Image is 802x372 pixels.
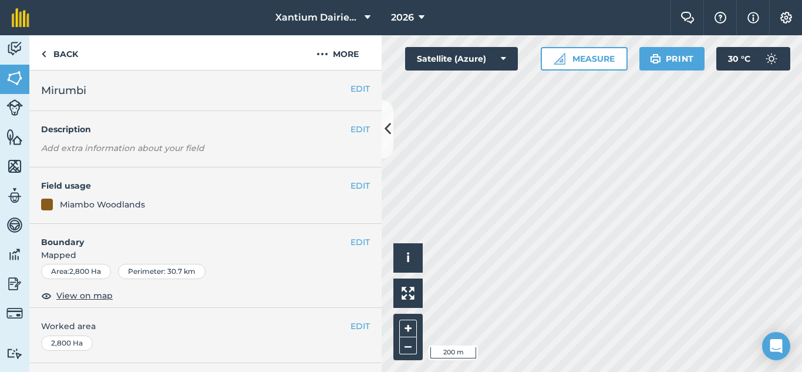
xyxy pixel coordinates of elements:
[118,264,205,279] div: Perimeter : 30.7 km
[639,47,705,71] button: Print
[762,332,790,360] div: Open Intercom Messenger
[399,337,417,354] button: –
[41,179,351,192] h4: Field usage
[6,216,23,234] img: svg+xml;base64,PD94bWwgdmVyc2lvbj0iMS4wIiBlbmNvZGluZz0idXRmLTgiPz4KPCEtLSBHZW5lcmF0b3I6IEFkb2JlIE...
[12,8,29,27] img: fieldmargin Logo
[391,11,414,25] span: 2026
[779,12,793,24] img: A cog icon
[728,47,750,71] span: 30 ° C
[351,320,370,333] button: EDIT
[6,157,23,175] img: svg+xml;base64,PHN2ZyB4bWxucz0iaHR0cDovL3d3dy53My5vcmcvMjAwMC9zdmciIHdpZHRoPSI1NiIgaGVpZ2h0PSI2MC...
[393,243,423,273] button: i
[6,348,23,359] img: svg+xml;base64,PD94bWwgdmVyc2lvbj0iMS4wIiBlbmNvZGluZz0idXRmLTgiPz4KPCEtLSBHZW5lcmF0b3I6IEFkb2JlIE...
[760,47,783,71] img: svg+xml;base64,PD94bWwgdmVyc2lvbj0iMS4wIiBlbmNvZGluZz0idXRmLTgiPz4KPCEtLSBHZW5lcmF0b3I6IEFkb2JlIE...
[29,35,90,70] a: Back
[41,47,46,61] img: svg+xml;base64,PHN2ZyB4bWxucz0iaHR0cDovL3d3dy53My5vcmcvMjAwMC9zdmciIHdpZHRoPSI5IiBoZWlnaHQ9IjI0Ii...
[406,250,410,265] span: i
[294,35,382,70] button: More
[650,52,661,66] img: svg+xml;base64,PHN2ZyB4bWxucz0iaHR0cDovL3d3dy53My5vcmcvMjAwMC9zdmciIHdpZHRoPSIxOSIgaGVpZ2h0PSIyNC...
[41,264,111,279] div: Area : 2,800 Ha
[6,305,23,321] img: svg+xml;base64,PD94bWwgdmVyc2lvbj0iMS4wIiBlbmNvZGluZz0idXRmLTgiPz4KPCEtLSBHZW5lcmF0b3I6IEFkb2JlIE...
[60,198,145,211] div: Miambo Woodlands
[351,82,370,95] button: EDIT
[713,12,727,24] img: A question mark icon
[41,143,204,153] em: Add extra information about your field
[402,287,415,300] img: Four arrows, one pointing top left, one top right, one bottom right and the last bottom left
[6,99,23,116] img: svg+xml;base64,PD94bWwgdmVyc2lvbj0iMS4wIiBlbmNvZGluZz0idXRmLTgiPz4KPCEtLSBHZW5lcmF0b3I6IEFkb2JlIE...
[747,11,759,25] img: svg+xml;base64,PHN2ZyB4bWxucz0iaHR0cDovL3d3dy53My5vcmcvMjAwMC9zdmciIHdpZHRoPSIxNyIgaGVpZ2h0PSIxNy...
[6,275,23,293] img: svg+xml;base64,PD94bWwgdmVyc2lvbj0iMS4wIiBlbmNvZGluZz0idXRmLTgiPz4KPCEtLSBHZW5lcmF0b3I6IEFkb2JlIE...
[41,320,370,333] span: Worked area
[41,289,52,303] img: svg+xml;base64,PHN2ZyB4bWxucz0iaHR0cDovL3d3dy53My5vcmcvMjAwMC9zdmciIHdpZHRoPSIxOCIgaGVpZ2h0PSIyNC...
[6,69,23,87] img: svg+xml;base64,PHN2ZyB4bWxucz0iaHR0cDovL3d3dy53My5vcmcvMjAwMC9zdmciIHdpZHRoPSI1NiIgaGVpZ2h0PSI2MC...
[351,236,370,249] button: EDIT
[41,82,86,99] span: Mirumbi
[6,128,23,146] img: svg+xml;base64,PHN2ZyB4bWxucz0iaHR0cDovL3d3dy53My5vcmcvMjAwMC9zdmciIHdpZHRoPSI1NiIgaGVpZ2h0PSI2MC...
[29,224,351,249] h4: Boundary
[399,320,417,337] button: +
[41,336,93,351] div: 2,800 Ha
[275,11,360,25] span: Xantium Dairies [GEOGRAPHIC_DATA]
[56,289,113,302] span: View on map
[716,47,790,71] button: 30 °C
[554,53,565,65] img: Ruler icon
[351,179,370,192] button: EDIT
[405,47,518,71] button: Satellite (Azure)
[6,246,23,263] img: svg+xml;base64,PD94bWwgdmVyc2lvbj0iMS4wIiBlbmNvZGluZz0idXRmLTgiPz4KPCEtLSBHZW5lcmF0b3I6IEFkb2JlIE...
[29,249,382,262] span: Mapped
[6,187,23,205] img: svg+xml;base64,PD94bWwgdmVyc2lvbj0iMS4wIiBlbmNvZGluZz0idXRmLTgiPz4KPCEtLSBHZW5lcmF0b3I6IEFkb2JlIE...
[6,40,23,58] img: svg+xml;base64,PD94bWwgdmVyc2lvbj0iMS4wIiBlbmNvZGluZz0idXRmLTgiPz4KPCEtLSBHZW5lcmF0b3I6IEFkb2JlIE...
[351,123,370,136] button: EDIT
[680,12,695,24] img: Two speech bubbles overlapping with the left bubble in the forefront
[541,47,628,71] button: Measure
[41,123,370,136] h4: Description
[316,47,328,61] img: svg+xml;base64,PHN2ZyB4bWxucz0iaHR0cDovL3d3dy53My5vcmcvMjAwMC9zdmciIHdpZHRoPSIyMCIgaGVpZ2h0PSIyNC...
[41,289,113,303] button: View on map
